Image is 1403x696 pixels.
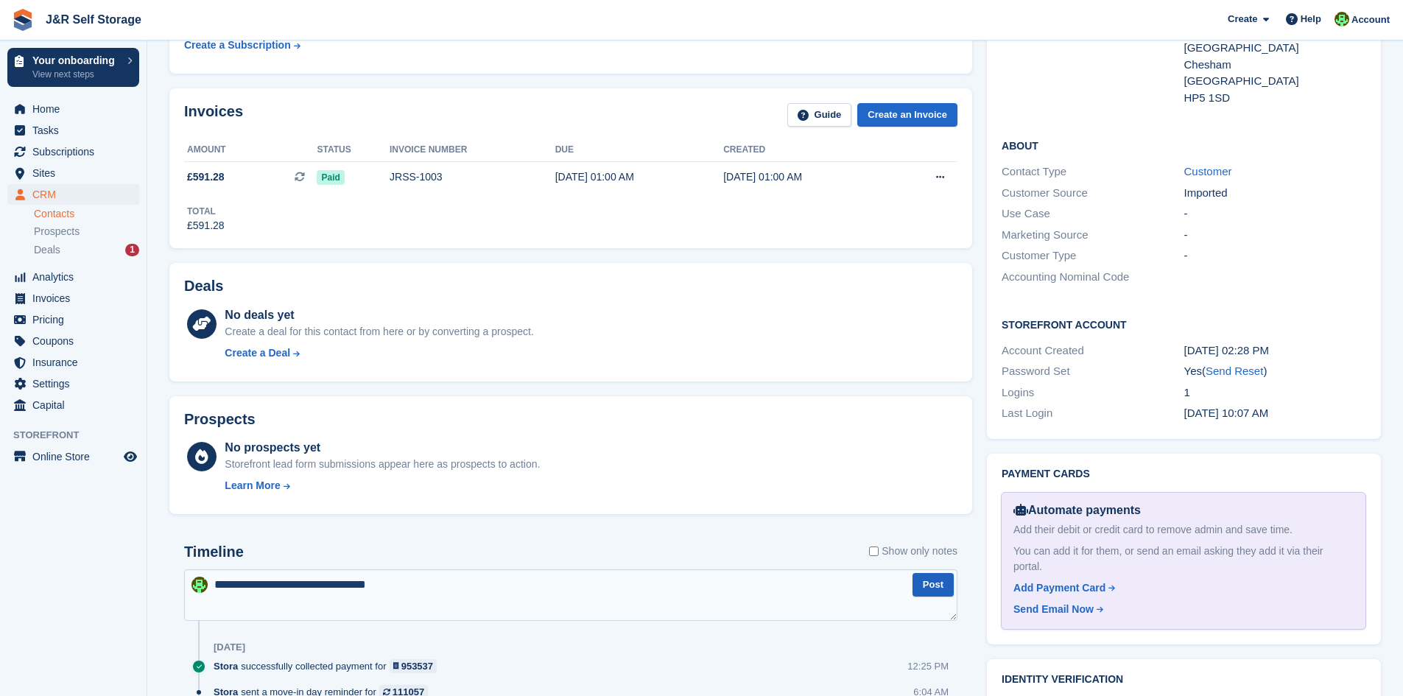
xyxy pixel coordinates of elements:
[7,267,139,287] a: menu
[7,99,139,119] a: menu
[34,243,60,257] span: Deals
[225,439,540,457] div: No prospects yet
[390,659,437,673] a: 953537
[1184,227,1366,244] div: -
[857,103,957,127] a: Create an Invoice
[32,163,121,183] span: Sites
[1002,363,1184,380] div: Password Set
[1002,205,1184,222] div: Use Case
[187,169,225,185] span: £591.28
[32,68,120,81] p: View next steps
[1002,138,1366,152] h2: About
[225,345,290,361] div: Create a Deal
[1184,247,1366,264] div: -
[184,32,300,59] a: Create a Subscription
[214,641,245,653] div: [DATE]
[317,170,344,185] span: Paid
[184,278,223,295] h2: Deals
[1013,502,1354,519] div: Automate payments
[32,55,120,66] p: Your onboarding
[34,207,139,221] a: Contacts
[7,373,139,394] a: menu
[225,324,533,340] div: Create a deal for this contact from here or by converting a prospect.
[32,331,121,351] span: Coupons
[1301,12,1321,27] span: Help
[1184,40,1366,57] div: [GEOGRAPHIC_DATA]
[1184,73,1366,90] div: [GEOGRAPHIC_DATA]
[1002,185,1184,202] div: Customer Source
[1228,12,1257,27] span: Create
[184,103,243,127] h2: Invoices
[34,224,139,239] a: Prospects
[1184,165,1232,177] a: Customer
[125,244,139,256] div: 1
[1184,363,1366,380] div: Yes
[32,309,121,330] span: Pricing
[1184,185,1366,202] div: Imported
[32,446,121,467] span: Online Store
[787,103,852,127] a: Guide
[32,395,121,415] span: Capital
[1002,384,1184,401] div: Logins
[191,577,208,593] img: Steve Pollicott
[1002,227,1184,244] div: Marketing Source
[390,169,555,185] div: JRSS-1003
[32,99,121,119] span: Home
[32,352,121,373] span: Insurance
[1184,407,1269,419] time: 2025-09-30 09:07:56 UTC
[225,478,280,493] div: Learn More
[1013,602,1094,617] div: Send Email Now
[7,141,139,162] a: menu
[1002,405,1184,422] div: Last Login
[7,352,139,373] a: menu
[32,120,121,141] span: Tasks
[184,411,256,428] h2: Prospects
[401,659,433,673] div: 953537
[1002,674,1366,686] h2: Identity verification
[187,218,225,233] div: £591.28
[1013,522,1354,538] div: Add their debit or credit card to remove admin and save time.
[13,428,147,443] span: Storefront
[390,138,555,162] th: Invoice number
[184,38,291,53] div: Create a Subscription
[1013,580,1105,596] div: Add Payment Card
[1002,24,1184,107] div: Address
[723,169,891,185] div: [DATE] 01:00 AM
[40,7,147,32] a: J&R Self Storage
[214,659,444,673] div: successfully collected payment for
[723,138,891,162] th: Created
[1184,205,1366,222] div: -
[225,306,533,324] div: No deals yet
[869,544,879,559] input: Show only notes
[1002,317,1366,331] h2: Storefront Account
[7,48,139,87] a: Your onboarding View next steps
[34,242,139,258] a: Deals 1
[1002,164,1184,180] div: Contact Type
[32,141,121,162] span: Subscriptions
[32,184,121,205] span: CRM
[317,138,390,162] th: Status
[7,120,139,141] a: menu
[32,373,121,394] span: Settings
[184,138,317,162] th: Amount
[7,184,139,205] a: menu
[12,9,34,31] img: stora-icon-8386f47178a22dfd0bd8f6a31ec36ba5ce8667c1dd55bd0f319d3a0aa187defe.svg
[1002,269,1184,286] div: Accounting Nominal Code
[869,544,957,559] label: Show only notes
[1002,247,1184,264] div: Customer Type
[1002,342,1184,359] div: Account Created
[34,225,80,239] span: Prospects
[7,309,139,330] a: menu
[7,288,139,309] a: menu
[1013,580,1348,596] a: Add Payment Card
[1184,57,1366,74] div: Chesham
[555,169,723,185] div: [DATE] 01:00 AM
[1184,90,1366,107] div: HP5 1SD
[1206,365,1263,377] a: Send Reset
[187,205,225,218] div: Total
[913,573,954,597] button: Post
[122,448,139,465] a: Preview store
[907,659,949,673] div: 12:25 PM
[1002,468,1366,480] h2: Payment cards
[7,163,139,183] a: menu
